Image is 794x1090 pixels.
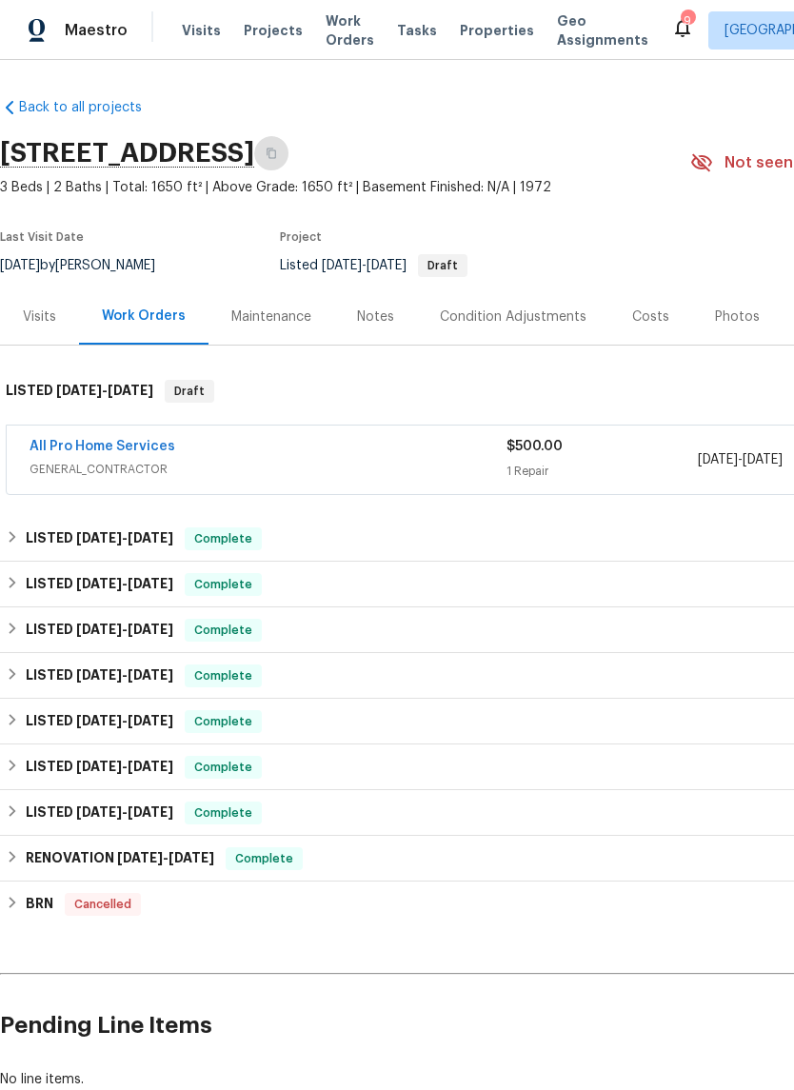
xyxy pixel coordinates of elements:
span: Complete [187,803,260,822]
span: Tasks [397,24,437,37]
span: Draft [420,260,466,271]
h6: LISTED [26,573,173,596]
span: [DATE] [76,623,122,636]
span: [DATE] [128,668,173,682]
span: Visits [182,21,221,40]
span: Properties [460,21,534,40]
span: Listed [280,259,467,272]
span: [DATE] [56,384,102,397]
span: GENERAL_CONTRACTOR [30,460,506,479]
span: [DATE] [76,668,122,682]
div: Condition Adjustments [440,307,586,327]
h6: RENOVATION [26,847,214,870]
span: [DATE] [743,453,783,466]
span: [DATE] [108,384,153,397]
span: Complete [187,575,260,594]
span: [DATE] [698,453,738,466]
div: Notes [357,307,394,327]
span: - [322,259,407,272]
a: All Pro Home Services [30,440,175,453]
span: - [76,760,173,773]
span: - [76,623,173,636]
span: Cancelled [67,895,139,914]
span: [DATE] [128,714,173,727]
span: [DATE] [76,531,122,545]
span: Complete [187,529,260,548]
span: Maestro [65,21,128,40]
div: Costs [632,307,669,327]
h6: BRN [26,893,53,916]
span: - [56,384,153,397]
span: [DATE] [128,623,173,636]
span: [DATE] [117,851,163,864]
span: - [76,714,173,727]
span: Geo Assignments [557,11,648,50]
span: - [698,450,783,469]
h6: LISTED [6,380,153,403]
span: [DATE] [76,577,122,590]
span: Complete [187,621,260,640]
span: Complete [187,712,260,731]
div: Maintenance [231,307,311,327]
span: Work Orders [326,11,374,50]
span: [DATE] [76,760,122,773]
button: Copy Address [254,136,288,170]
span: Complete [187,758,260,777]
h6: LISTED [26,710,173,733]
span: - [76,668,173,682]
span: - [117,851,214,864]
span: [DATE] [128,531,173,545]
span: - [76,531,173,545]
span: - [76,805,173,819]
span: [DATE] [76,714,122,727]
span: [DATE] [322,259,362,272]
h6: LISTED [26,619,173,642]
h6: LISTED [26,756,173,779]
div: Visits [23,307,56,327]
h6: LISTED [26,664,173,687]
span: [DATE] [128,760,173,773]
div: Work Orders [102,307,186,326]
span: [DATE] [169,851,214,864]
span: [DATE] [128,805,173,819]
div: 9 [681,11,694,30]
div: 1 Repair [506,462,697,481]
span: Projects [244,21,303,40]
span: - [76,577,173,590]
span: Complete [228,849,301,868]
span: Draft [167,382,212,401]
span: Complete [187,666,260,685]
span: Project [280,231,322,243]
h6: LISTED [26,802,173,824]
span: [DATE] [76,805,122,819]
div: Photos [715,307,760,327]
span: [DATE] [128,577,173,590]
span: [DATE] [367,259,407,272]
h6: LISTED [26,527,173,550]
span: $500.00 [506,440,563,453]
